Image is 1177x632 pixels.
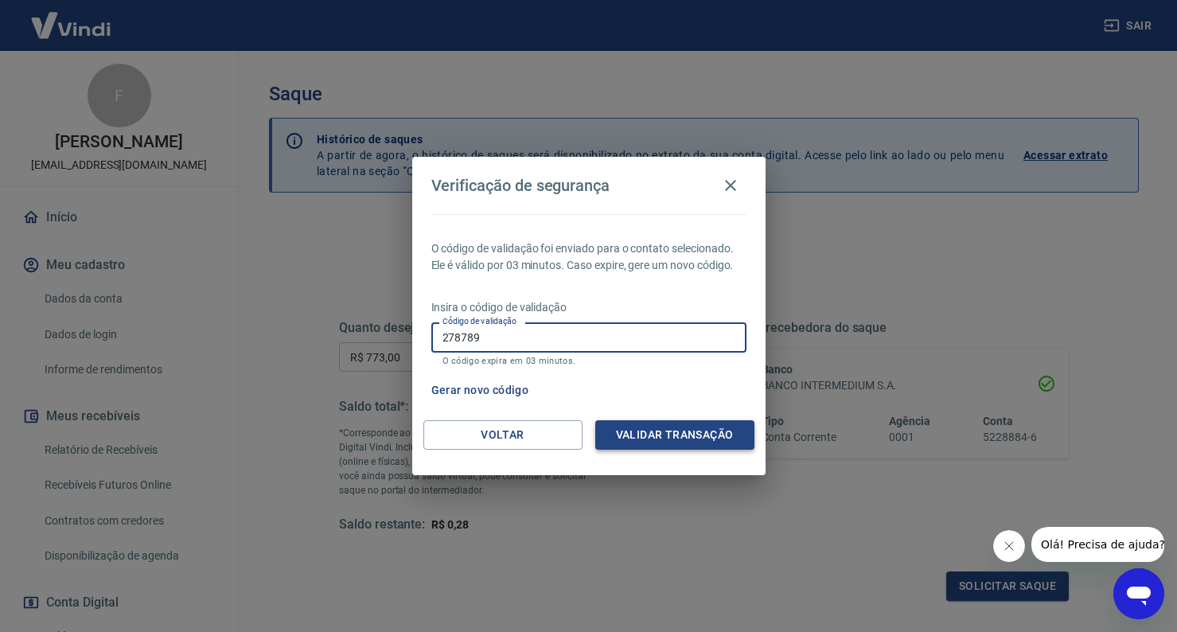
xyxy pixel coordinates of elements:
[431,176,610,195] h4: Verificação de segurança
[431,240,746,274] p: O código de validação foi enviado para o contato selecionado. Ele é válido por 03 minutos. Caso e...
[993,530,1025,562] iframe: Close message
[1113,568,1164,619] iframe: Button to launch messaging window
[442,356,735,366] p: O código expira em 03 minutos.
[423,420,583,450] button: Voltar
[1031,527,1164,562] iframe: Message from company
[425,376,536,405] button: Gerar novo código
[595,420,754,450] button: Validar transação
[431,299,746,316] p: Insira o código de validação
[442,315,516,327] label: Código de validação
[10,11,134,24] span: Olá! Precisa de ajuda?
